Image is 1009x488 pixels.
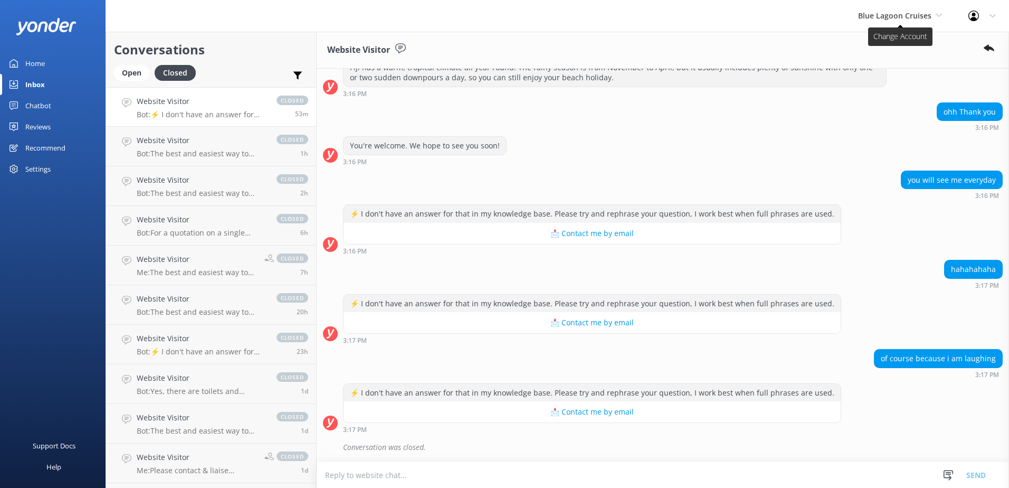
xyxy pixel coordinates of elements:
span: Aug 20 2025 12:48pm (UTC +12:00) Pacific/Auckland [301,426,308,435]
span: closed [277,372,308,382]
a: Website VisitorBot:Yes, there are toilets and showers in the cabins on-board the M.V. Fiji Prince... [106,364,316,404]
a: Website VisitorBot:The best and easiest way to check availability and book a cruise is online at ... [106,285,316,325]
p: Me: Please contact & liaise directly with our Blue Lagoon Cruises Reservations team, should you r... [137,466,256,475]
p: Bot: Yes, there are toilets and showers in the cabins on-board the M.V. Fiji Princess. [137,387,266,396]
a: Website VisitorBot:For a quotation on a single cabin, please email Blue Lagoon Cruises at [EMAIL_... [106,206,316,246]
h4: Website Visitor [137,412,266,424]
span: Aug 21 2025 03:17pm (UTC +12:00) Pacific/Auckland [295,109,308,118]
h4: Website Visitor [137,452,256,463]
strong: 3:16 PM [975,193,999,199]
div: Support Docs [33,435,75,456]
div: of course because i am laughing [874,350,1002,368]
h4: Website Visitor [137,96,266,107]
h4: Website Visitor [137,372,266,384]
button: 📩 Contact me by email [344,312,841,333]
strong: 3:17 PM [343,337,367,344]
a: Website VisitorBot:⚡ I don't have an answer for that in my knowledge base. Please try and rephras... [106,87,316,127]
h4: Website Visitor [137,333,266,344]
div: Closed [155,65,196,81]
strong: 3:17 PM [975,283,999,289]
div: Recommend [25,137,65,158]
a: Website VisitorMe:The best and easiest way to check availability and book a cruise is online at [... [106,246,316,285]
h4: Website Visitor [137,214,266,226]
div: Chatbot [25,95,51,116]
div: ohh Thank you [937,103,1002,121]
span: closed [277,333,308,342]
div: Aug 21 2025 03:17pm (UTC +12:00) Pacific/Auckland [343,426,841,433]
a: Website VisitorBot:The best and easiest way to book a Fiji cruise is online at [URL][DOMAIN_NAME]... [106,166,316,206]
a: Website VisitorBot:The best and easiest way to book a Fiji cruise is online at [URL][DOMAIN_NAME]... [106,127,316,166]
p: Bot: For a quotation on a single cabin, please email Blue Lagoon Cruises at [EMAIL_ADDRESS][DOMAI... [137,228,266,238]
div: You're welcome. We hope to see you soon! [344,137,506,155]
h2: Conversations [114,40,308,60]
div: Aug 21 2025 03:16pm (UTC +12:00) Pacific/Auckland [343,247,841,255]
div: Aug 21 2025 03:17pm (UTC +12:00) Pacific/Auckland [343,336,841,344]
span: closed [277,96,308,105]
p: Bot: The best and easiest way to book a Fiji cruise is online at [URL][DOMAIN_NAME]. If you're lo... [137,149,266,158]
h4: Website Visitor [137,174,266,186]
strong: 3:17 PM [343,427,367,433]
button: 📩 Contact me by email [344,401,841,423]
div: you will see me everyday [901,171,1002,189]
div: Aug 21 2025 03:17pm (UTC +12:00) Pacific/Auckland [944,281,1003,289]
h4: Website Visitor [137,254,256,265]
div: Settings [25,158,51,180]
div: Aug 21 2025 03:16pm (UTC +12:00) Pacific/Auckland [343,158,507,165]
div: Inbox [25,74,45,95]
span: Aug 20 2025 07:50pm (UTC +12:00) Pacific/Auckland [297,307,308,316]
strong: 3:16 PM [343,248,367,255]
p: Bot: The best and easiest way to book a Fiji cruise is directly with us online at [URL][DOMAIN_NA... [137,426,266,436]
p: Bot: ⚡ I don't have an answer for that in my knowledge base. Please try and rephrase your questio... [137,347,266,356]
div: Aug 21 2025 03:16pm (UTC +12:00) Pacific/Auckland [343,90,887,97]
h4: Website Visitor [137,293,266,305]
div: Conversation was closed. [343,438,1003,456]
div: 2025-08-21T04:10:54.887 [323,438,1003,456]
div: Fiji has a warm, tropical climate all year round. The rainy season is from November to April, but... [344,59,886,87]
span: Aug 20 2025 04:54pm (UTC +12:00) Pacific/Auckland [297,347,308,356]
div: Aug 21 2025 03:16pm (UTC +12:00) Pacific/Auckland [937,124,1003,131]
div: Aug 21 2025 03:16pm (UTC +12:00) Pacific/Auckland [901,192,1003,199]
div: Help [46,456,61,477]
div: ⚡ I don't have an answer for that in my knowledge base. Please try and rephrase your question, I ... [344,205,841,223]
a: Website VisitorBot:⚡ I don't have an answer for that in my knowledge base. Please try and rephras... [106,325,316,364]
div: ⚡ I don't have an answer for that in my knowledge base. Please try and rephrase your question, I ... [344,295,841,313]
a: Closed [155,67,201,78]
div: hahahahaha [945,260,1002,278]
div: Aug 21 2025 03:17pm (UTC +12:00) Pacific/Auckland [874,371,1003,378]
span: closed [277,254,308,263]
a: Open [114,67,155,78]
span: closed [277,293,308,303]
span: closed [277,412,308,421]
div: Reviews [25,116,51,137]
strong: 3:17 PM [975,372,999,378]
img: yonder-white-logo.png [16,18,77,35]
a: Website VisitorBot:The best and easiest way to book a Fiji cruise is directly with us online at [... [106,404,316,444]
h3: Website Visitor [327,43,390,57]
span: Aug 21 2025 09:27am (UTC +12:00) Pacific/Auckland [300,228,308,237]
span: closed [277,214,308,223]
a: Website VisitorMe:Please contact & liaise directly with our Blue Lagoon Cruises Reservations team... [106,444,316,483]
span: Blue Lagoon Cruises [858,11,931,21]
div: Home [25,53,45,74]
span: closed [277,174,308,184]
div: Open [114,65,149,81]
button: 📩 Contact me by email [344,223,841,244]
h4: Website Visitor [137,135,266,146]
p: Bot: The best and easiest way to check availability and book a cruise is online at [URL][DOMAIN_N... [137,307,266,317]
span: Aug 21 2025 02:03pm (UTC +12:00) Pacific/Auckland [300,189,308,198]
p: Me: The best and easiest way to check availability and book a cruise is online at [URL][DOMAIN_NA... [137,268,256,277]
span: Aug 19 2025 04:50pm (UTC +12:00) Pacific/Auckland [301,466,308,475]
div: ⚡ I don't have an answer for that in my knowledge base. Please try and rephrase your question, I ... [344,384,841,402]
strong: 3:16 PM [343,91,367,97]
span: Aug 21 2025 02:19pm (UTC +12:00) Pacific/Auckland [300,149,308,158]
span: Aug 21 2025 08:12am (UTC +12:00) Pacific/Auckland [300,268,308,277]
strong: 3:16 PM [975,125,999,131]
p: Bot: The best and easiest way to book a Fiji cruise is online at [URL][DOMAIN_NAME]. If you'd lik... [137,189,266,198]
p: Bot: ⚡ I don't have an answer for that in my knowledge base. Please try and rephrase your questio... [137,110,266,119]
strong: 3:16 PM [343,159,367,165]
span: closed [277,452,308,461]
span: closed [277,135,308,144]
span: Aug 20 2025 02:11pm (UTC +12:00) Pacific/Auckland [301,387,308,396]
